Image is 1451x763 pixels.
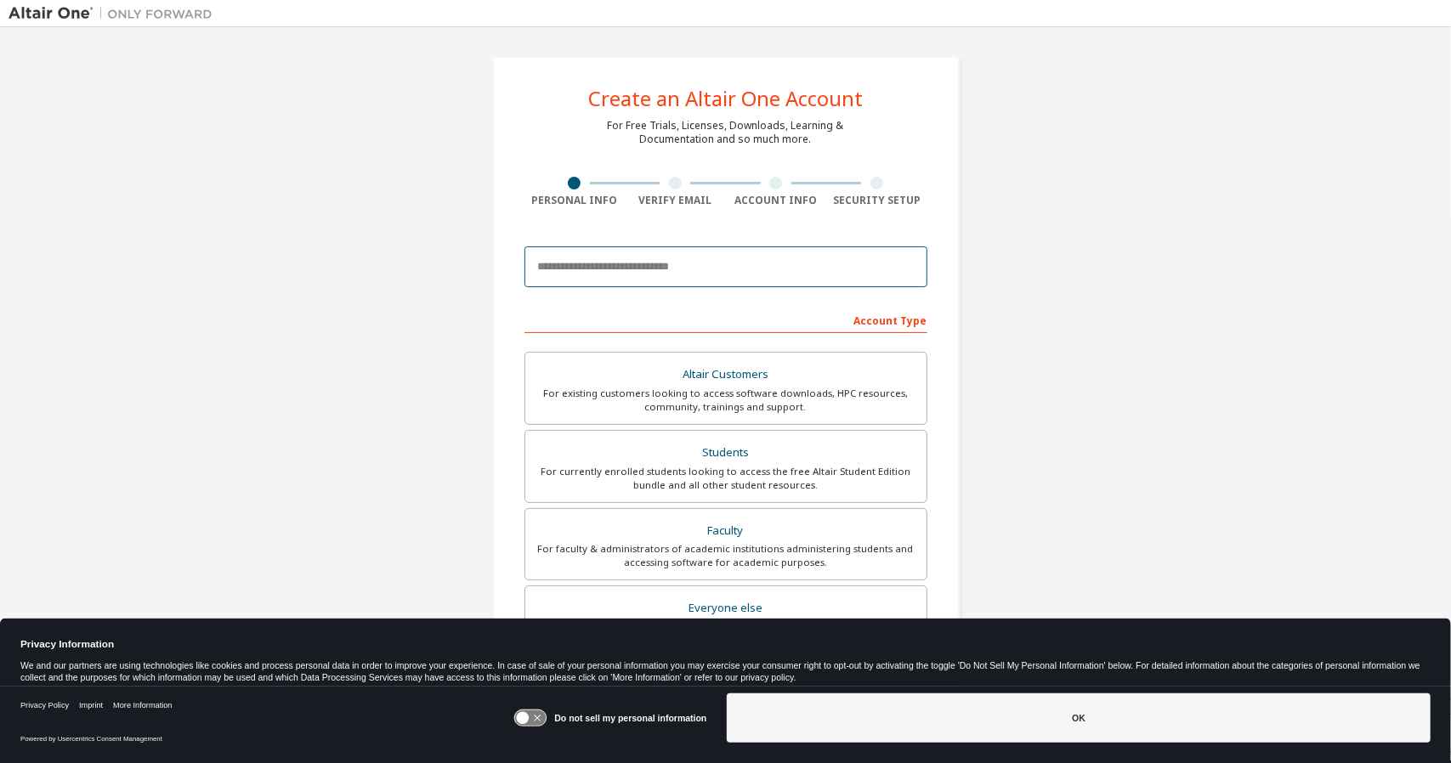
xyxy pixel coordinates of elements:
div: Security Setup [826,194,927,207]
div: Faculty [536,519,916,543]
div: For faculty & administrators of academic institutions administering students and accessing softwa... [536,542,916,569]
div: For existing customers looking to access software downloads, HPC resources, community, trainings ... [536,387,916,414]
div: Everyone else [536,596,916,620]
div: Verify Email [625,194,726,207]
div: Create an Altair One Account [588,88,863,109]
div: For currently enrolled students looking to access the free Altair Student Edition bundle and all ... [536,465,916,492]
img: Altair One [9,5,221,22]
div: Students [536,441,916,465]
div: Account Info [726,194,827,207]
div: Personal Info [524,194,626,207]
div: Account Type [524,306,927,333]
div: For Free Trials, Licenses, Downloads, Learning & Documentation and so much more. [608,119,844,146]
div: Altair Customers [536,363,916,387]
